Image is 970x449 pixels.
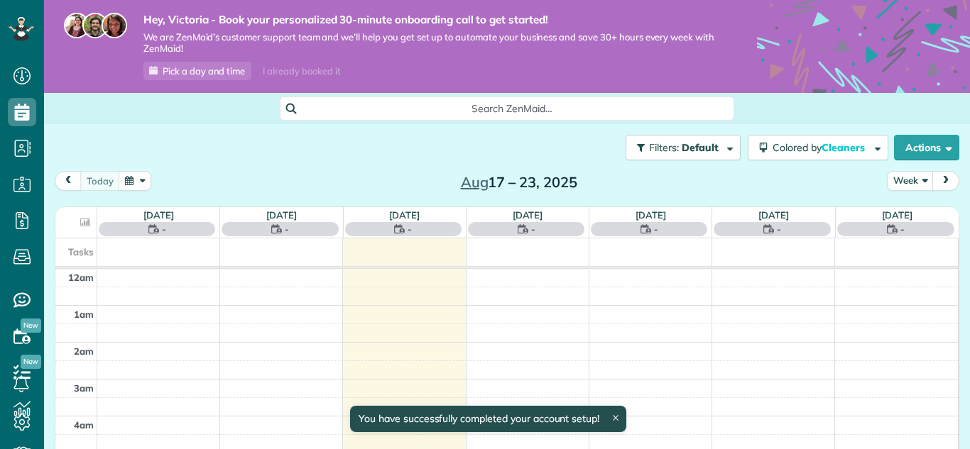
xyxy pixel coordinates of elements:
span: Filters: [649,141,679,154]
a: [DATE] [266,209,297,221]
span: We are ZenMaid’s customer support team and we’ll help you get set up to automate your business an... [143,31,714,55]
button: Colored byCleaners [748,135,888,160]
span: - [900,222,905,236]
div: You have successfully completed your account setup! [350,406,626,432]
button: prev [55,171,82,190]
a: [DATE] [143,209,174,221]
img: maria-72a9807cf96188c08ef61303f053569d2e2a8a1cde33d635c8a3ac13582a053d.jpg [64,13,89,38]
button: today [80,171,120,190]
span: - [408,222,412,236]
span: Colored by [773,141,870,154]
a: [DATE] [882,209,912,221]
span: - [654,222,658,236]
button: Week [887,171,934,190]
div: I already booked it [254,62,349,80]
a: Filters: Default [618,135,741,160]
a: [DATE] [636,209,666,221]
span: - [285,222,289,236]
span: New [21,355,41,369]
span: 2am [74,345,94,357]
a: [DATE] [389,209,420,221]
span: 4am [74,419,94,431]
span: Pick a day and time [163,65,245,77]
strong: Hey, Victoria - Book your personalized 30-minute onboarding call to get started! [143,13,714,27]
button: Actions [894,135,959,160]
img: michelle-19f622bdf1676172e81f8f8fba1fb50e276960ebfe0243fe18214015130c80e4.jpg [102,13,127,38]
span: New [21,318,41,333]
span: Cleaners [822,141,867,154]
span: 1am [74,309,94,320]
span: - [777,222,781,236]
a: [DATE] [513,209,543,221]
span: Default [682,141,719,154]
span: 12am [68,272,94,283]
span: 3am [74,382,94,394]
img: jorge-587dff0eeaa6aab1f244e6dc62b8924c3b6ad411094392a53c71c6c4a576187d.jpg [82,13,108,38]
button: Filters: Default [626,135,741,160]
span: Tasks [68,246,94,257]
h2: 17 – 23, 2025 [430,174,608,190]
span: - [162,222,166,236]
button: next [932,171,959,190]
a: Pick a day and time [143,62,251,80]
span: Aug [461,173,489,191]
a: [DATE] [758,209,789,221]
span: - [531,222,535,236]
